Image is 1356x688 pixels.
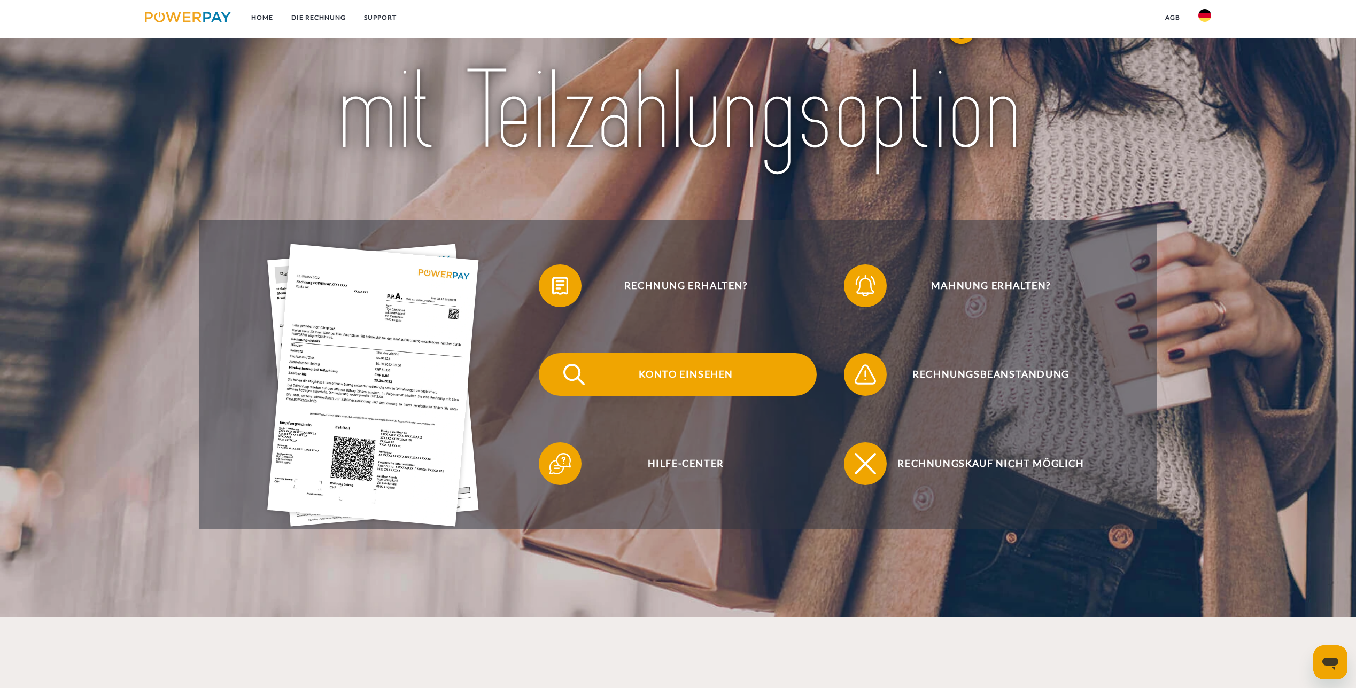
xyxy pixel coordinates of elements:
[555,442,817,485] span: Hilfe-Center
[844,353,1122,396] button: Rechnungsbeanstandung
[539,264,817,307] button: Rechnung erhalten?
[852,450,879,477] img: qb_close.svg
[145,12,231,22] img: logo-powerpay.svg
[267,244,479,527] img: single_invoice_powerpay_de.jpg
[555,353,817,396] span: Konto einsehen
[555,264,817,307] span: Rechnung erhalten?
[539,442,817,485] button: Hilfe-Center
[860,264,1122,307] span: Mahnung erhalten?
[860,442,1122,485] span: Rechnungskauf nicht möglich
[539,353,817,396] button: Konto einsehen
[844,264,1122,307] button: Mahnung erhalten?
[355,8,406,27] a: SUPPORT
[1313,645,1347,679] iframe: Schaltfläche zum Öffnen des Messaging-Fensters
[1198,9,1211,22] img: de
[547,450,574,477] img: qb_help.svg
[561,361,587,388] img: qb_search.svg
[852,361,879,388] img: qb_warning.svg
[860,353,1122,396] span: Rechnungsbeanstandung
[844,442,1122,485] button: Rechnungskauf nicht möglich
[1156,8,1189,27] a: agb
[852,272,879,299] img: qb_bell.svg
[282,8,355,27] a: DIE RECHNUNG
[242,8,282,27] a: Home
[547,272,574,299] img: qb_bill.svg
